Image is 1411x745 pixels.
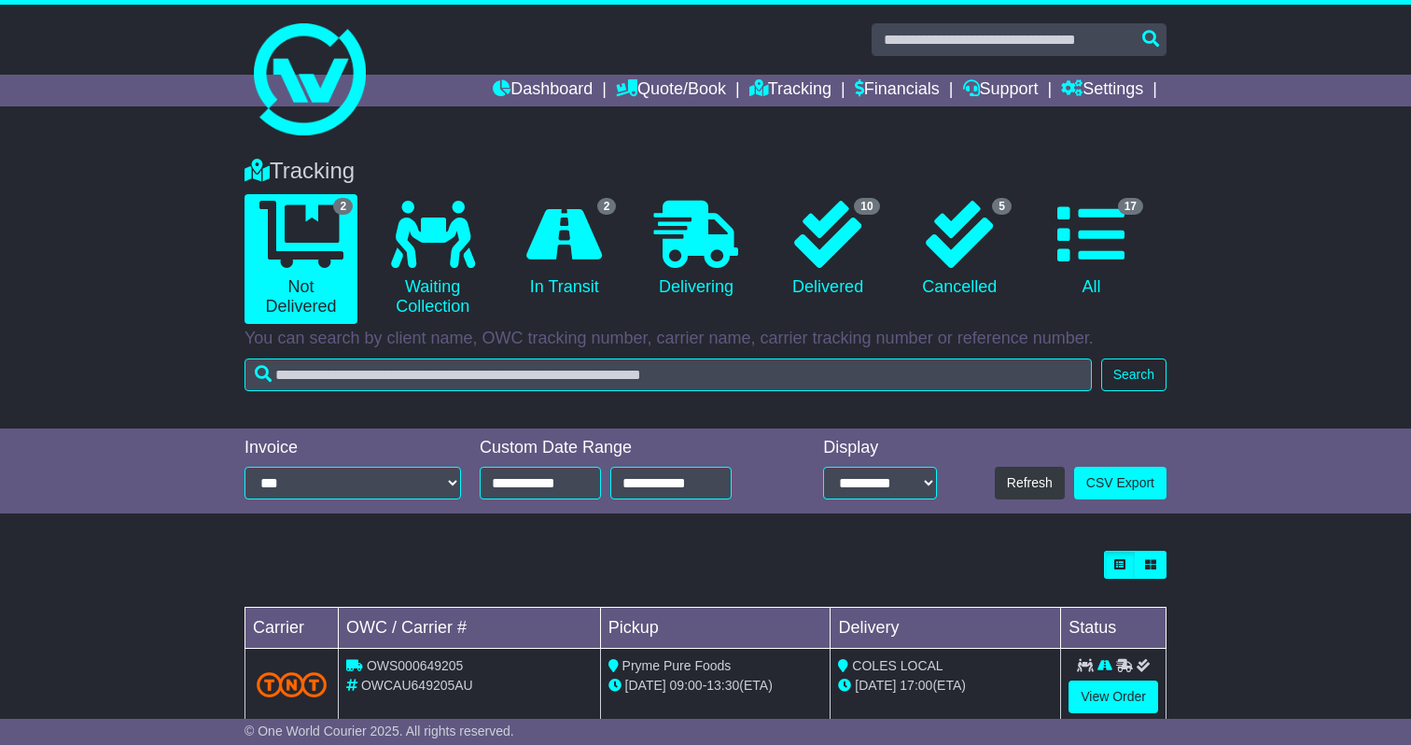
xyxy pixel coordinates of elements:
a: 17 All [1035,194,1148,304]
a: CSV Export [1074,467,1167,499]
a: Financials [855,75,940,106]
span: 5 [992,198,1012,215]
span: [DATE] [855,678,896,693]
span: 09:00 [670,678,703,693]
td: Status [1061,608,1167,649]
a: Settings [1061,75,1143,106]
a: Dashboard [493,75,593,106]
td: Delivery [831,608,1061,649]
a: 2 Not Delivered [244,194,357,324]
p: You can search by client name, OWC tracking number, carrier name, carrier tracking number or refe... [244,329,1167,349]
a: 5 Cancelled [903,194,1016,304]
div: Invoice [244,438,461,458]
div: - (ETA) [608,676,823,696]
td: OWC / Carrier # [339,608,601,649]
span: [DATE] [625,678,666,693]
span: Pryme Pure Foods [622,658,732,673]
span: COLES LOCAL [852,658,943,673]
span: 13:30 [706,678,739,693]
img: TNT_Domestic.png [257,672,327,697]
a: Quote/Book [616,75,726,106]
td: Carrier [245,608,339,649]
span: OWCAU649205AU [361,678,473,693]
a: 10 Delivered [772,194,885,304]
a: Tracking [749,75,831,106]
div: Custom Date Range [480,438,775,458]
span: 17:00 [900,678,932,693]
a: Delivering [639,194,752,304]
button: Search [1101,358,1167,391]
span: 17 [1118,198,1143,215]
td: Pickup [600,608,831,649]
div: (ETA) [838,676,1053,696]
a: View Order [1069,681,1158,713]
div: Display [823,438,937,458]
span: 2 [333,198,353,215]
button: Refresh [995,467,1065,499]
a: 2 In Transit [508,194,621,304]
div: Tracking [235,158,1176,185]
a: Support [963,75,1039,106]
a: Waiting Collection [376,194,489,324]
span: OWS000649205 [367,658,464,673]
span: © One World Courier 2025. All rights reserved. [244,724,514,738]
span: 2 [597,198,617,215]
span: 10 [854,198,879,215]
